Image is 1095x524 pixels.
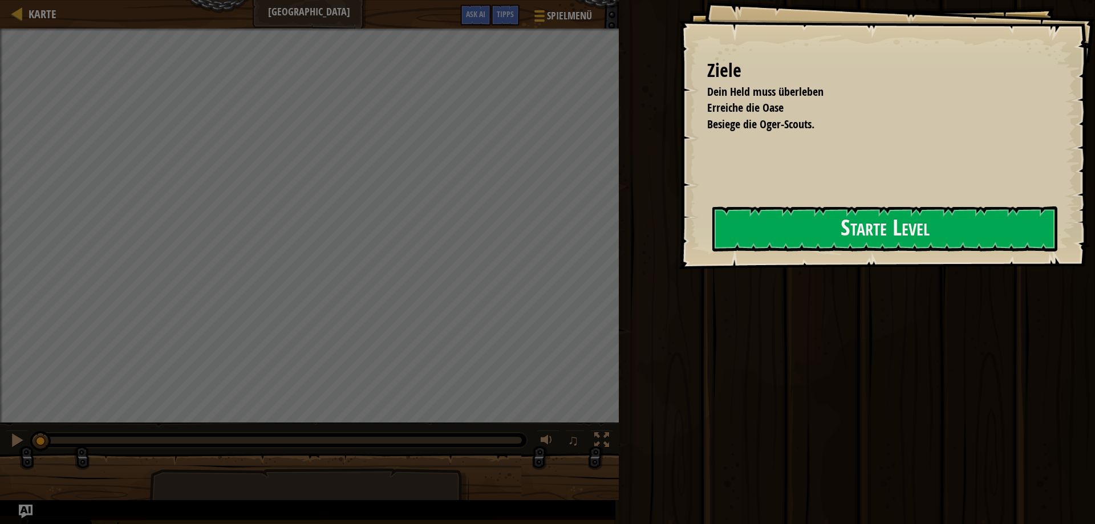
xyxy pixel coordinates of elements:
[693,116,1052,133] li: Besiege die Oger-Scouts.
[497,9,514,19] span: Tipps
[567,432,579,449] span: ♫
[460,5,491,26] button: Ask AI
[525,5,599,31] button: Spielmenü
[466,9,485,19] span: Ask AI
[29,6,56,22] span: Karte
[6,430,29,453] button: Ctrl + P: Pause
[707,116,814,132] span: Besiege die Oger-Scouts.
[565,430,585,453] button: ♫
[547,9,592,23] span: Spielmenü
[537,430,559,453] button: Lautstärke anpassen
[23,6,56,22] a: Karte
[707,84,824,99] span: Dein Held muss überleben
[693,84,1052,100] li: Dein Held muss überleben
[707,100,784,115] span: Erreiche die Oase
[712,206,1057,251] button: Starte Level
[707,58,1055,84] div: Ziele
[19,505,33,518] button: Ask AI
[590,430,613,453] button: Fullscreen umschalten
[693,100,1052,116] li: Erreiche die Oase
